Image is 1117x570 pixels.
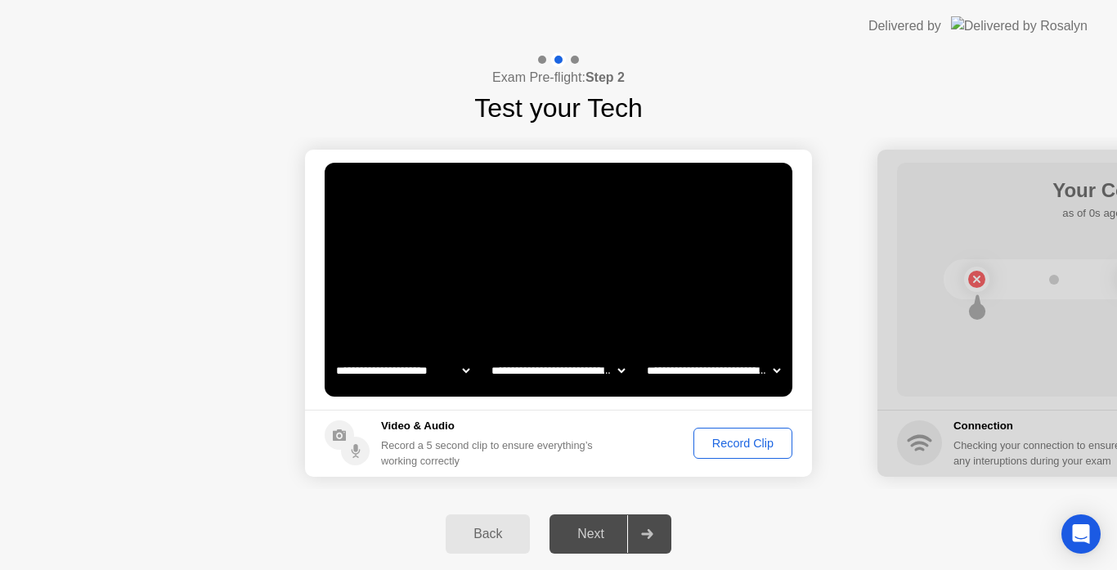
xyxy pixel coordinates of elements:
[868,16,941,36] div: Delivered by
[446,514,530,554] button: Back
[554,527,627,541] div: Next
[699,437,787,450] div: Record Clip
[474,88,643,128] h1: Test your Tech
[1061,514,1101,554] div: Open Intercom Messenger
[951,16,1088,35] img: Delivered by Rosalyn
[451,527,525,541] div: Back
[381,418,599,434] h5: Video & Audio
[693,428,792,459] button: Record Clip
[381,438,599,469] div: Record a 5 second clip to ensure everything’s working correctly
[644,354,783,387] select: Available microphones
[492,68,625,88] h4: Exam Pre-flight:
[333,354,473,387] select: Available cameras
[488,354,628,387] select: Available speakers
[585,70,625,84] b: Step 2
[550,514,671,554] button: Next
